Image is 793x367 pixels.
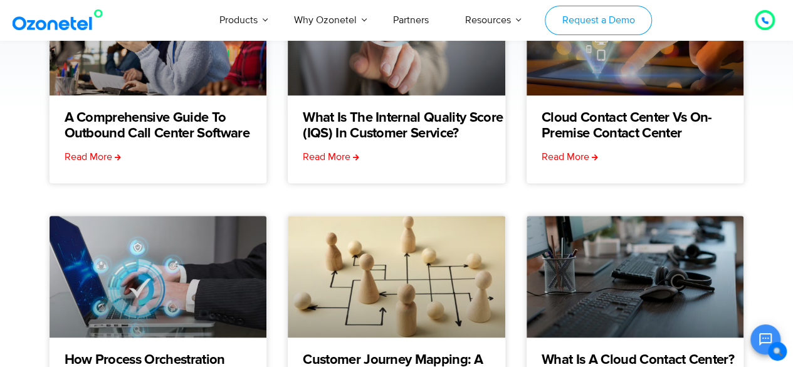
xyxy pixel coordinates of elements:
[542,110,744,142] a: Cloud Contact Center vs On-Premise Contact Center
[773,347,782,356] img: 🔍
[65,110,267,142] a: A Comprehensive Guide to Outbound Call Center Software
[303,110,505,142] a: What is the Internal Quality Score (IQS) in Customer Service?
[545,6,652,35] a: Request a Demo
[303,149,359,164] a: Read more about What is the Internal Quality Score (IQS) in Customer Service?
[542,149,598,164] a: Read more about Cloud Contact Center vs On-Premise Contact Center
[5,15,37,24] span: Upgrade
[65,149,121,164] a: Read more about A Comprehensive Guide to Outbound Call Center Software
[750,324,780,354] button: Open chat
